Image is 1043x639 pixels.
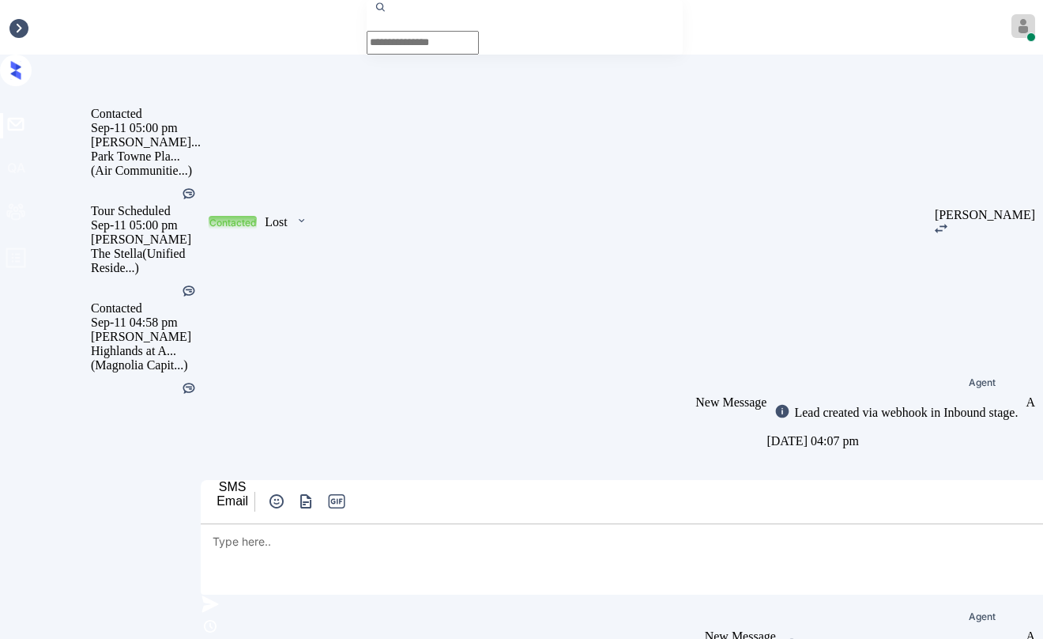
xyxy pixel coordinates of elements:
[181,283,197,299] img: Kelsey was silent
[969,378,996,388] span: Agent
[91,344,201,372] div: Highlands at A... (Magnolia Capit...)
[774,403,790,419] img: icon-zuma
[935,224,947,233] img: icon-zuma
[91,204,201,218] div: Tour Scheduled
[296,492,318,511] button: icon-zuma
[217,494,248,509] div: Email
[201,595,220,614] img: icon-zuma
[5,247,27,274] span: profile
[1026,395,1035,410] div: A
[181,283,197,301] div: Kelsey was silent
[91,301,201,316] div: Contacted
[181,186,197,204] div: Kelsey was silent
[91,149,201,178] div: Park Towne Pla... (Air Communitie...)
[201,617,220,636] img: icon-zuma
[267,492,286,511] img: icon-zuma
[695,395,766,409] span: New Message
[8,21,37,35] div: Inbox
[296,214,307,228] img: icon-zuma
[296,492,316,511] img: icon-zuma
[91,247,201,275] div: The Stella (Unified Reside...)
[265,215,287,229] div: Lost
[935,208,1035,222] div: [PERSON_NAME]
[91,233,201,247] div: [PERSON_NAME]
[91,135,201,149] div: [PERSON_NAME]...
[766,430,1026,452] div: [DATE] 04:07 pm
[181,186,197,202] img: Kelsey was silent
[181,380,197,396] img: Kelsey was silent
[217,480,248,494] div: SMS
[91,316,201,330] div: Sep-11 04:58 pm
[181,380,197,399] div: Kelsey was silent
[91,218,201,233] div: Sep-11 05:00 pm
[265,492,288,511] button: icon-zuma
[91,330,201,344] div: [PERSON_NAME]
[1011,14,1035,38] img: avatar
[790,406,1018,420] div: Lead created via webhook in Inbound stage.
[91,107,201,121] div: Contacted
[91,121,201,135] div: Sep-11 05:00 pm
[209,217,256,229] div: Contacted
